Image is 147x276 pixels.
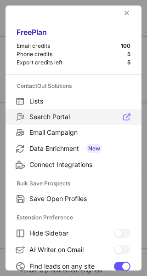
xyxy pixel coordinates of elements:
label: AI Writer on Gmail [6,241,141,258]
div: 5 [127,51,130,58]
div: Email credits [17,42,121,50]
label: Connect Integrations [6,157,141,172]
span: Email Campaign [29,128,130,137]
label: Find leads on any site [6,258,141,275]
label: Save Open Profiles [6,191,141,207]
span: Search Portal [29,113,130,121]
label: Email Campaign [6,125,141,140]
div: Phone credits [17,51,127,58]
span: Hide Sidebar [29,229,114,237]
button: left-button [121,7,132,18]
label: Hide Sidebar [6,225,141,241]
label: Bulk Save Prospects [17,176,130,191]
div: Export credits left [17,59,127,66]
span: New [86,144,102,153]
span: Data Enrichment [29,144,130,153]
span: Find leads on any site [29,262,114,270]
span: AI Writer on Gmail [29,246,114,254]
label: Extension Preference [17,210,130,225]
label: Search Portal [6,109,141,125]
span: Lists [29,97,130,105]
label: ContactOut Solutions [17,79,130,93]
div: 5 [127,59,130,66]
label: Lists [6,93,141,109]
span: Connect Integrations [29,161,130,169]
span: Save Open Profiles [29,195,130,203]
div: 100 [121,42,130,50]
button: right-button [15,8,24,17]
label: Data Enrichment New [6,140,141,157]
div: Free Plan [17,28,130,42]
